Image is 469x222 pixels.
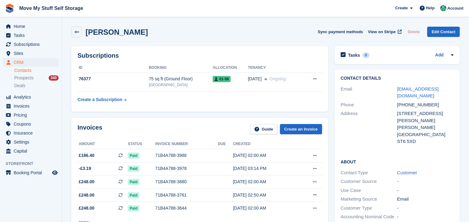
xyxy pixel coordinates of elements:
div: 71B4A788-3761 [155,192,218,198]
div: Marketing Source [341,196,397,203]
span: [DATE] [248,76,262,82]
div: [STREET_ADDRESS][PERSON_NAME] [397,110,454,124]
a: menu [3,93,59,101]
span: Booking Portal [14,168,51,177]
th: Created [233,139,297,149]
span: Subscriptions [14,40,51,49]
span: £248.00 [79,205,95,211]
a: Edit Contact [427,27,460,37]
span: Paid [128,166,139,172]
a: Prospects 340 [14,75,59,81]
h2: Contact Details [341,76,454,81]
span: Insurance [14,129,51,137]
span: £248.00 [79,192,95,198]
a: Add [435,52,444,59]
div: Email [397,196,454,203]
button: Delete [405,27,422,37]
div: [GEOGRAPHIC_DATA] [397,131,454,138]
div: [DATE] 02:00 AM [233,179,297,185]
span: Create [395,5,408,11]
div: Contact Type [341,169,397,176]
div: 71B4A788-3986 [155,152,218,159]
span: £248.00 [79,179,95,185]
th: Due [218,139,233,149]
span: Settings [14,138,51,146]
div: 75 sq ft (Ground Floor) [149,76,213,82]
span: Paid [128,179,139,185]
span: 01-59 [213,76,231,82]
a: menu [3,129,59,137]
span: Tasks [14,31,51,40]
div: Accounting Nominal Code [341,213,397,220]
span: £186.40 [79,152,95,159]
div: [PHONE_NUMBER] [397,101,454,109]
a: menu [3,22,59,31]
a: menu [3,111,59,119]
a: menu [3,31,59,40]
a: menu [3,49,59,58]
span: Prospects [14,75,33,81]
img: stora-icon-8386f47178a22dfd0bd8f6a31ec36ba5ce8667c1dd55bd0f319d3a0aa187defe.svg [5,4,14,13]
span: Invoices [14,102,51,110]
h2: [PERSON_NAME] [86,28,148,36]
div: [GEOGRAPHIC_DATA] [149,82,213,88]
a: Guide [250,124,277,134]
th: Status [128,139,155,149]
span: Account [447,5,463,11]
th: Booking [149,63,213,73]
span: Paid [128,192,139,198]
div: Email [341,86,397,100]
a: menu [3,147,59,155]
span: Storefront [6,161,62,167]
button: Sync payment methods [318,27,363,37]
div: 71B4A788-3644 [155,205,218,211]
div: [DATE] 02:50 AM [233,192,297,198]
div: - [397,187,454,194]
div: - [397,178,454,185]
span: Analytics [14,93,51,101]
div: Phone [341,101,397,109]
div: - [397,213,454,220]
h2: About [341,158,454,165]
h2: Tasks [348,52,360,58]
span: Home [14,22,51,31]
span: Capital [14,147,51,155]
a: menu [3,138,59,146]
span: -£3.19 [79,165,91,172]
a: menu [3,102,59,110]
a: Contacts [14,68,59,73]
a: View on Stripe [365,27,403,37]
div: Create a Subscription [77,96,122,103]
div: 76377 [77,76,149,82]
div: ST6 5XD [397,138,454,145]
a: Customer [397,170,417,175]
a: menu [3,40,59,49]
h2: Invoices [77,124,102,134]
th: Allocation [213,63,248,73]
h2: Subscriptions [77,52,322,59]
a: Deals [14,82,59,89]
span: CRM [14,58,51,67]
th: Tenancy [248,63,303,73]
a: Preview store [51,169,59,176]
div: Address [341,110,397,145]
span: Paid [128,153,139,159]
img: Dan [440,5,446,11]
div: 71B4A788-3880 [155,179,218,185]
th: ID [77,63,149,73]
div: Customer Source [341,178,397,185]
div: [DATE] 02:00 AM [233,205,297,211]
a: menu [3,120,59,128]
div: Customer Type [341,205,397,212]
div: [PERSON_NAME] [397,124,454,131]
span: View on Stripe [368,29,396,35]
span: Sites [14,49,51,58]
a: menu [3,168,59,177]
div: [DATE] 03:14 PM [233,165,297,172]
a: [EMAIL_ADDRESS][DOMAIN_NAME] [397,86,439,99]
div: Use Case [341,187,397,194]
span: Pricing [14,111,51,119]
a: Create a Subscription [77,94,126,105]
th: Invoice number [155,139,218,149]
div: 0 [362,52,369,58]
